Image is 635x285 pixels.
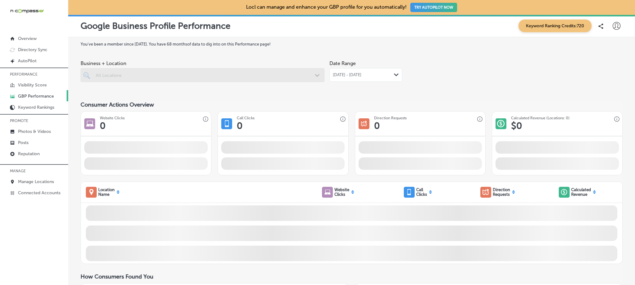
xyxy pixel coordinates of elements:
h3: Direction Requests [374,116,407,120]
span: Business + Location [81,60,324,66]
p: Visibility Score [18,82,47,88]
p: Keyword Rankings [18,105,54,110]
span: Consumer Actions Overview [81,101,154,108]
p: Website Clicks [334,187,349,197]
label: Date Range [329,60,356,66]
h3: Calculated Revenue (Locations: 0) [511,116,570,120]
button: TRY AUTOPILOT NOW [410,3,457,12]
p: Location Name [98,187,115,197]
p: GBP Performance [18,94,54,99]
p: Google Business Profile Performance [81,21,231,31]
h1: $ 0 [511,120,522,131]
h1: 0 [237,120,243,131]
h1: 0 [100,120,106,131]
p: Calculated Revenue [571,187,591,197]
h1: 0 [374,120,380,131]
img: 660ab0bf-5cc7-4cb8-ba1c-48b5ae0f18e60NCTV_CLogo_TV_Black_-500x88.png [10,8,44,14]
label: You've been a member since [DATE] . You have 68 months of data to dig into on this Performance page! [81,42,623,46]
p: Directory Sync [18,47,47,52]
p: AutoPilot [18,58,37,64]
span: [DATE] - [DATE] [333,72,361,77]
p: Call Clicks [416,187,427,197]
h3: Website Clicks [100,116,125,120]
h3: Call Clicks [237,116,254,120]
span: How Consumers Found You [81,273,153,280]
p: Reputation [18,151,40,156]
p: Direction Requests [493,187,510,197]
span: Keyword Ranking Credits: 720 [518,20,592,32]
p: Posts [18,140,29,145]
p: Photos & Videos [18,129,51,134]
p: Manage Locations [18,179,54,184]
p: Overview [18,36,37,41]
p: Connected Accounts [18,190,60,195]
